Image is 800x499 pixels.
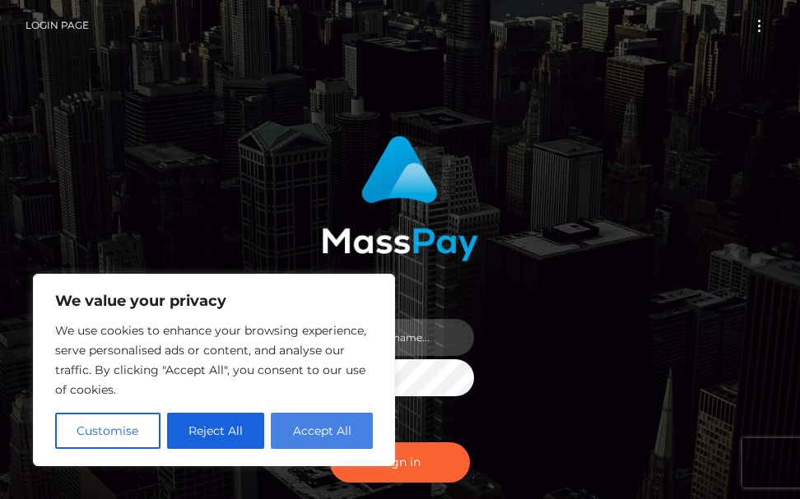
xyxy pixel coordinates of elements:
[55,291,373,311] p: We value your privacy
[744,15,774,37] button: Toggle navigation
[55,321,373,400] p: We use cookies to enhance your browsing experience, serve personalised ads or content, and analys...
[356,319,474,356] input: Username...
[33,274,395,466] div: We value your privacy
[167,413,265,449] button: Reject All
[322,136,478,261] img: MassPay Login
[26,8,89,43] a: Login Page
[271,413,373,449] button: Accept All
[330,442,470,483] button: Sign in
[55,413,160,449] button: Customise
